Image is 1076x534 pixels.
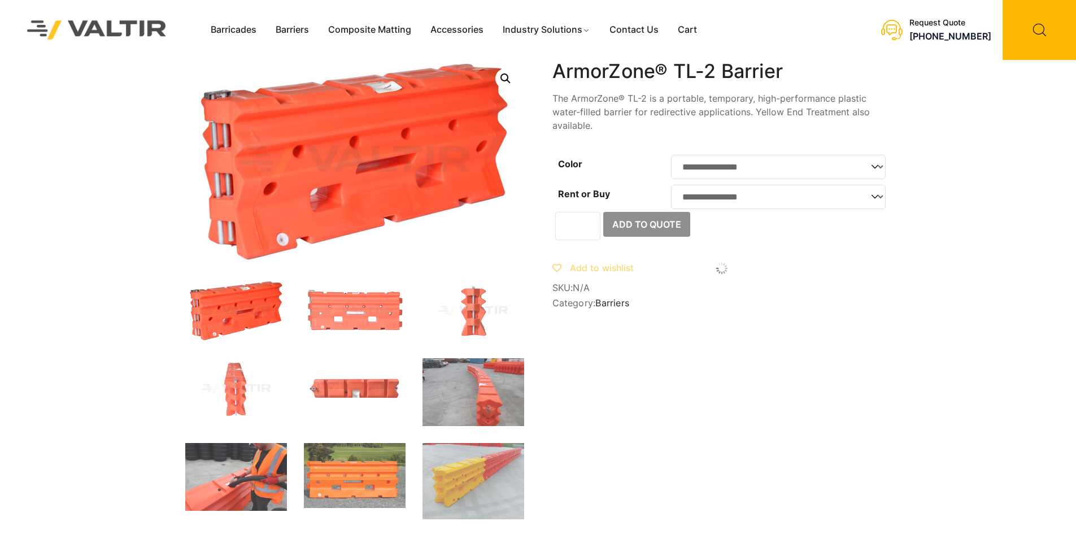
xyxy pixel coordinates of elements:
[573,282,590,293] span: N/A
[493,21,600,38] a: Industry Solutions
[12,6,181,54] img: Valtir Rentals
[422,358,524,426] img: IMG_8193-scaled-1.jpg
[201,21,266,38] a: Barricades
[185,60,524,263] img: ArmorZone_Org_3Q
[909,18,991,28] div: Request Quote
[595,297,629,309] a: Barriers
[909,31,991,42] a: [PHONE_NUMBER]
[558,158,582,170] label: Color
[304,280,406,341] img: Armorzone_Org_Front.jpg
[552,60,891,83] h1: ArmorZone® TL-2 Barrier
[552,92,891,132] p: The ArmorZone® TL-2 is a portable, temporary, high-performance plastic water-filled barrier for r...
[319,21,421,38] a: Composite Matting
[422,280,524,341] img: Armorzone_Org_Side.jpg
[555,212,600,240] input: Product quantity
[668,21,707,38] a: Cart
[185,443,287,511] img: IMG_8185-scaled-1.jpg
[185,358,287,419] img: Armorzone_Org_x1.jpg
[558,188,610,199] label: Rent or Buy
[552,283,891,293] span: SKU:
[495,68,516,89] a: 🔍
[304,443,406,508] img: ArmorZone-main-image-scaled-1.jpg
[600,21,668,38] a: Contact Us
[421,21,493,38] a: Accessories
[422,443,524,519] img: CIMG8790-2-scaled-1.jpg
[185,280,287,341] img: ArmorZone_Org_3Q.jpg
[603,212,690,237] button: Add to Quote
[266,21,319,38] a: Barriers
[552,298,891,309] span: Category:
[304,358,406,419] img: Armorzone_Org_Top.jpg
